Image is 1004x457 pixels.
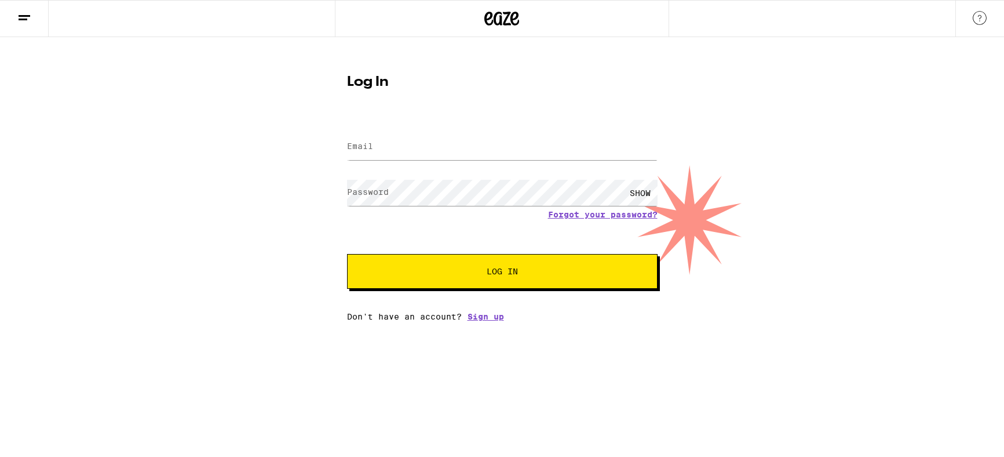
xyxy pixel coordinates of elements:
div: SHOW [623,180,658,206]
label: Email [347,142,373,151]
h1: Log In [347,75,658,89]
a: Sign up [468,312,504,321]
button: Log In [347,254,658,289]
div: Don't have an account? [347,312,658,321]
a: Forgot your password? [548,210,658,219]
label: Password [347,187,389,197]
input: Email [347,134,658,160]
span: Log In [487,267,518,275]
